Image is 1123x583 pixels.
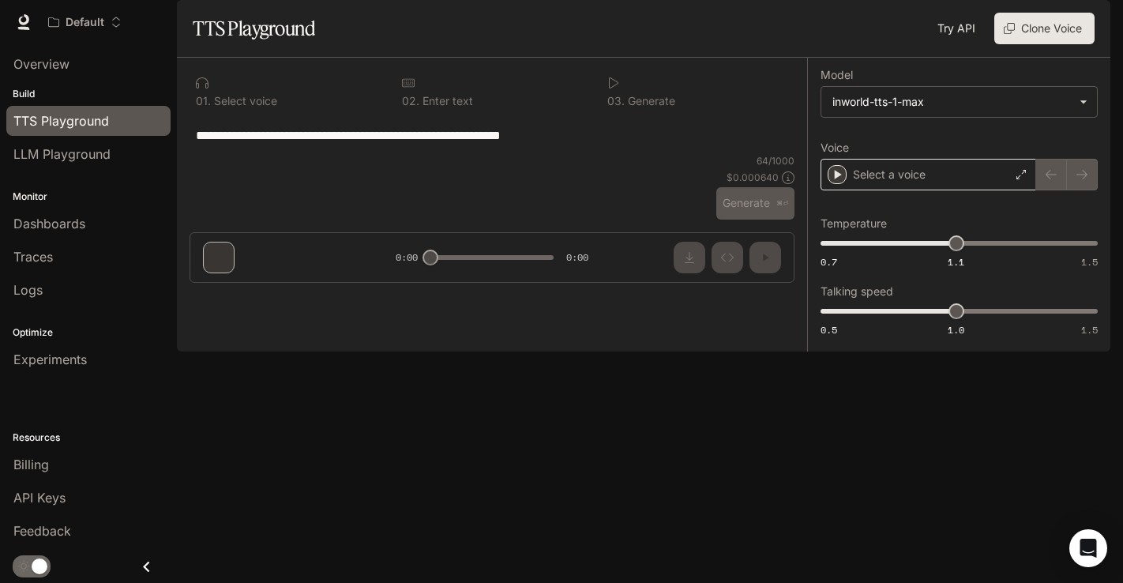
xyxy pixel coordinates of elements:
[41,6,129,38] button: Open workspace menu
[1081,323,1098,337] span: 1.5
[821,323,837,337] span: 0.5
[211,96,277,107] p: Select voice
[757,154,794,167] p: 64 / 1000
[66,16,104,29] p: Default
[727,171,779,184] p: $ 0.000640
[931,13,982,44] a: Try API
[1069,529,1107,567] div: Open Intercom Messenger
[832,94,1072,110] div: inworld-tts-1-max
[196,96,211,107] p: 0 1 .
[607,96,625,107] p: 0 3 .
[853,167,926,182] p: Select a voice
[821,87,1097,117] div: inworld-tts-1-max
[402,96,419,107] p: 0 2 .
[821,70,853,81] p: Model
[948,323,964,337] span: 1.0
[821,142,849,153] p: Voice
[821,255,837,269] span: 0.7
[994,13,1095,44] button: Clone Voice
[419,96,473,107] p: Enter text
[821,286,893,297] p: Talking speed
[193,13,315,44] h1: TTS Playground
[1081,255,1098,269] span: 1.5
[948,255,964,269] span: 1.1
[625,96,675,107] p: Generate
[821,218,887,229] p: Temperature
